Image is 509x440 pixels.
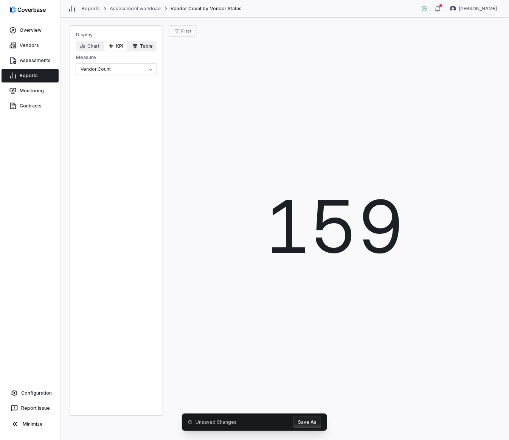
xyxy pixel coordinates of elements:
[171,6,242,12] span: Vendor Count by Vendor Status
[169,25,197,37] button: Filter
[75,41,104,51] button: Chart
[2,39,59,52] a: Vendors
[76,32,157,38] span: Display
[76,54,157,61] span: Measure
[2,54,59,67] a: Assessments
[182,28,192,34] span: Filter
[450,6,456,12] img: David Gold avatar
[3,401,57,415] button: Report Issue
[104,41,128,51] button: KPI
[445,3,501,14] button: David Gold avatar[PERSON_NAME]
[2,69,59,82] a: Reports
[2,84,59,98] a: Monitoring
[110,6,161,12] a: Assessment workload
[2,23,59,37] a: Overview
[3,386,57,400] a: Configuration
[128,41,157,51] button: Table
[264,172,404,281] span: 159
[3,417,57,432] button: Minimize
[10,6,46,14] img: logo-D7KZi-bG.svg
[82,6,100,12] a: Reports
[2,99,59,113] a: Contracts
[459,6,497,12] span: [PERSON_NAME]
